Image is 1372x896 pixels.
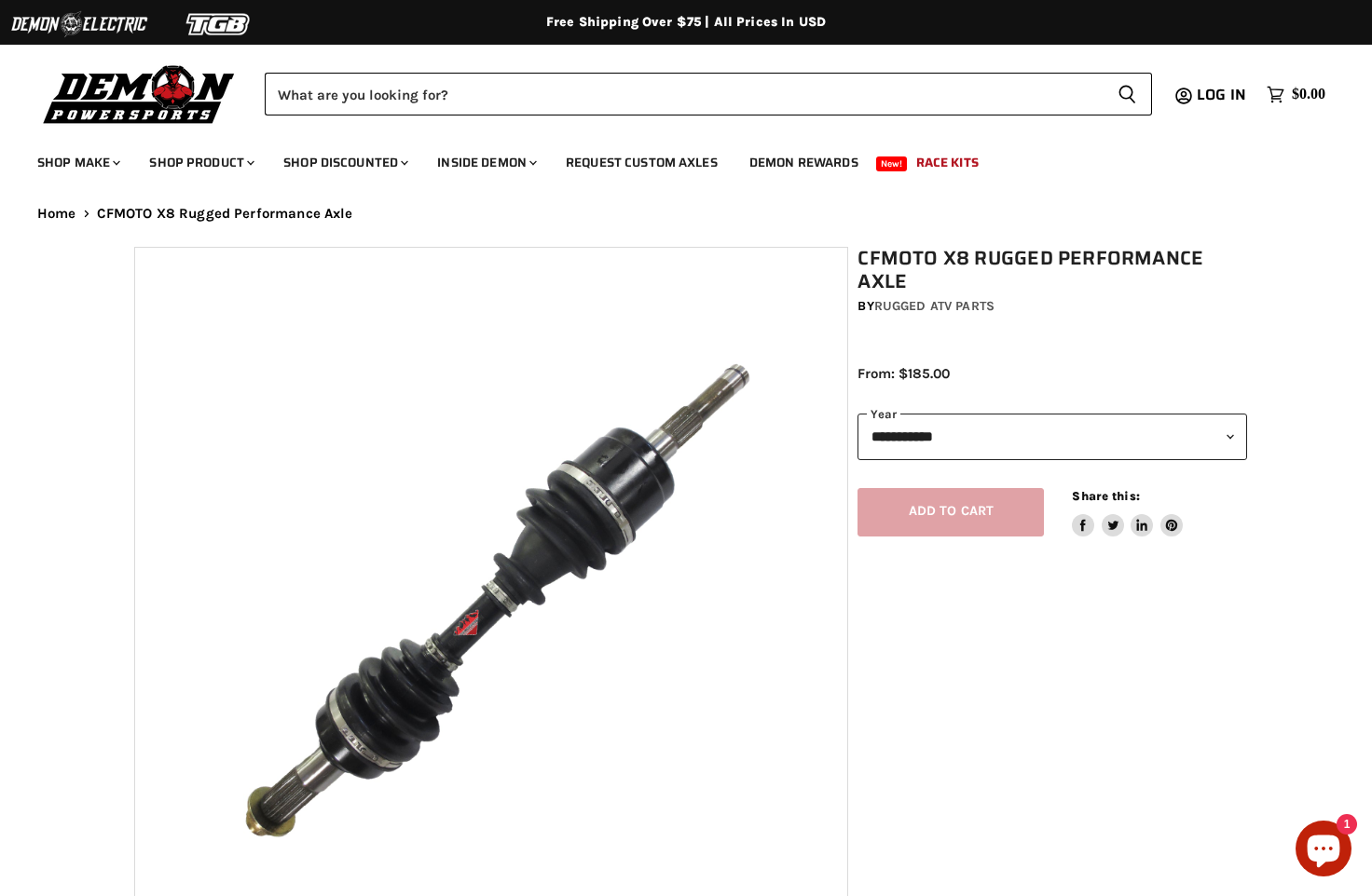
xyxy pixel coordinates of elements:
a: Inside Demon [423,143,548,182]
img: Demon Powersports [37,61,241,127]
aside: Share this: [1072,488,1183,537]
h1: CFMOTO X8 Rugged Performance Axle [857,247,1247,293]
span: Log in [1197,83,1246,106]
a: Shop Discounted [269,143,419,182]
ul: Main menu [23,136,1321,182]
span: CFMOTO X8 Rugged Performance Axle [97,206,353,222]
form: Product [265,73,1152,115]
a: Request Custom Axles [552,143,732,182]
span: From: $185.00 [857,365,950,382]
a: Demon Rewards [735,143,872,182]
a: Home [37,206,76,222]
a: Shop Make [23,143,131,182]
div: by [857,296,1247,317]
a: Shop Product [135,143,266,182]
a: Log in [1188,87,1257,103]
img: Demon Electric Logo 2 [9,7,149,42]
span: Share this: [1072,489,1139,503]
select: year [857,414,1247,459]
img: TGB Logo 2 [149,7,289,42]
a: Race Kits [902,143,993,182]
span: New! [876,156,908,171]
button: Search [1103,73,1152,115]
span: $0.00 [1292,86,1325,103]
inbox-online-store-chat: Shopify online store chat [1290,821,1357,881]
a: Rugged ATV Parts [874,298,995,314]
a: $0.00 [1257,81,1335,108]
input: Search [265,73,1103,115]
